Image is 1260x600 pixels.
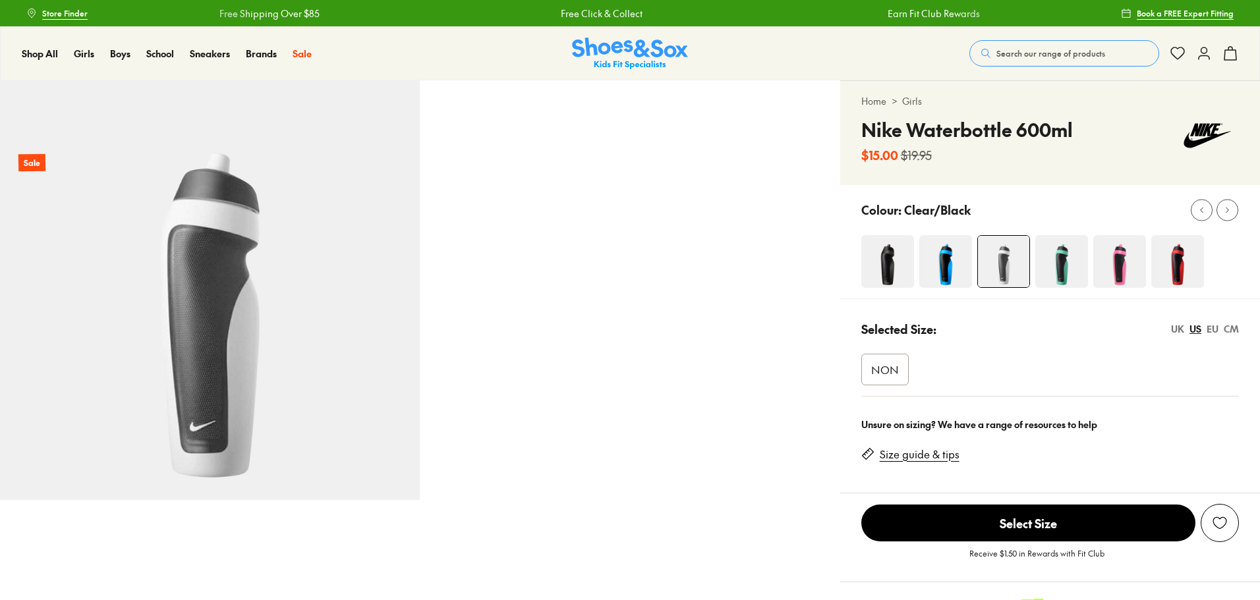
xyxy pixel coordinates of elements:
[146,47,174,61] a: School
[902,94,922,108] a: Girls
[901,146,932,164] s: $19.95
[190,47,230,60] span: Sneakers
[969,547,1104,571] p: Receive $1.50 in Rewards with Fit Club
[861,94,886,108] a: Home
[1035,235,1088,288] img: 4-343106_1
[572,38,688,70] img: SNS_Logo_Responsive.svg
[246,47,277,61] a: Brands
[871,362,899,377] span: NON
[861,94,1239,108] div: >
[22,47,58,60] span: Shop All
[1093,235,1146,288] img: 4-477200_1
[110,47,130,60] span: Boys
[26,1,88,25] a: Store Finder
[978,236,1029,287] img: 4-343102_1
[1137,7,1234,19] span: Book a FREE Expert Fitting
[861,201,902,219] p: Colour:
[887,7,979,20] a: Earn Fit Club Rewards
[880,447,959,462] a: Size guide & tips
[1121,1,1234,25] a: Book a FREE Expert Fitting
[18,154,45,172] p: Sale
[190,47,230,61] a: Sneakers
[22,47,58,61] a: Shop All
[1207,322,1218,336] div: EU
[146,47,174,60] span: School
[1176,116,1239,155] img: Vendor logo
[861,418,1239,431] div: Unsure on sizing? We have a range of resources to help
[1201,504,1239,542] button: Add to Wishlist
[904,201,971,219] p: Clear/Black
[293,47,312,60] span: Sale
[560,7,642,20] a: Free Click & Collect
[919,235,972,288] img: 4-343104_1
[861,116,1073,144] h4: Nike Waterbottle 600ml
[861,320,936,338] p: Selected Size:
[861,504,1195,542] button: Select Size
[1189,322,1201,336] div: US
[1224,322,1239,336] div: CM
[861,146,898,164] b: $15.00
[1171,322,1184,336] div: UK
[42,7,88,19] span: Store Finder
[861,235,914,288] img: 4-343101_1
[293,47,312,61] a: Sale
[572,38,688,70] a: Shoes & Sox
[74,47,94,61] a: Girls
[861,505,1195,541] span: Select Size
[1151,235,1204,288] img: 4-343107_1
[246,47,277,60] span: Brands
[219,7,319,20] a: Free Shipping Over $85
[996,47,1105,59] span: Search our range of products
[110,47,130,61] a: Boys
[74,47,94,60] span: Girls
[969,40,1159,67] button: Search our range of products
